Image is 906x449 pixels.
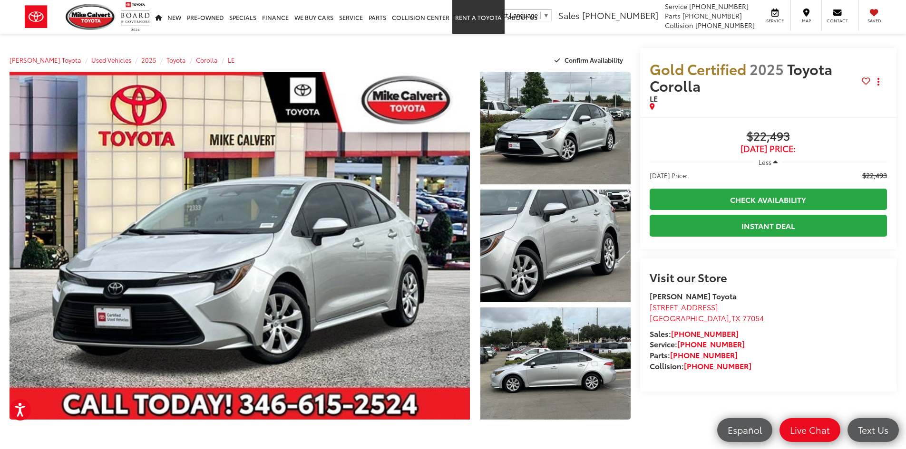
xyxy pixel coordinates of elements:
[196,56,218,64] a: Corolla
[228,56,235,64] a: LE
[478,306,632,421] img: 2025 Toyota Corolla LE
[750,58,784,79] span: 2025
[558,9,580,21] span: Sales
[565,56,623,64] span: Confirm Availability
[650,144,887,153] span: [DATE] Price:
[66,4,116,30] img: Mike Calvert Toyota
[731,312,740,323] span: TX
[853,424,893,436] span: Text Us
[650,360,751,371] strong: Collision:
[864,18,885,24] span: Saved
[650,189,887,210] a: Check Availability
[480,307,631,420] a: Expand Photo 3
[848,418,899,442] a: Text Us
[5,70,474,421] img: 2025 Toyota Corolla LE
[10,72,470,420] a: Expand Photo 0
[166,56,186,64] a: Toyota
[754,153,782,171] button: Less
[582,9,658,21] span: [PHONE_NUMBER]
[695,20,755,30] span: [PHONE_NUMBER]
[650,271,887,283] h2: Visit our Store
[742,312,764,323] span: 77054
[827,18,848,24] span: Contact
[650,58,832,96] span: Toyota Corolla
[650,312,729,323] span: [GEOGRAPHIC_DATA]
[682,11,742,20] span: [PHONE_NUMBER]
[540,12,541,19] span: ​
[480,72,631,184] a: Expand Photo 1
[480,190,631,302] a: Expand Photo 2
[870,74,887,90] button: Actions
[670,349,738,360] a: [PHONE_NUMBER]
[650,301,718,312] span: [STREET_ADDRESS]
[650,312,764,323] span: ,
[650,290,737,301] strong: [PERSON_NAME] Toyota
[665,11,681,20] span: Parts
[650,171,688,180] span: [DATE] Price:
[650,328,739,339] strong: Sales:
[684,360,751,371] a: [PHONE_NUMBER]
[723,424,767,436] span: Español
[796,18,817,24] span: Map
[141,56,156,64] a: 2025
[862,171,887,180] span: $22,493
[764,18,786,24] span: Service
[549,52,631,68] button: Confirm Availability
[671,328,739,339] a: [PHONE_NUMBER]
[877,78,879,86] span: dropdown dots
[665,1,687,11] span: Service
[759,158,771,166] span: Less
[650,215,887,236] a: Instant Deal
[650,58,746,79] span: Gold Certified
[779,418,840,442] a: Live Chat
[650,349,738,360] strong: Parts:
[478,71,632,185] img: 2025 Toyota Corolla LE
[91,56,131,64] a: Used Vehicles
[543,12,549,19] span: ▼
[650,130,887,144] span: $22,493
[785,424,835,436] span: Live Chat
[650,301,764,323] a: [STREET_ADDRESS] [GEOGRAPHIC_DATA],TX 77054
[665,20,693,30] span: Collision
[10,56,81,64] a: [PERSON_NAME] Toyota
[478,188,632,303] img: 2025 Toyota Corolla LE
[650,338,745,349] strong: Service:
[677,338,745,349] a: [PHONE_NUMBER]
[689,1,749,11] span: [PHONE_NUMBER]
[717,418,772,442] a: Español
[650,93,658,104] span: LE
